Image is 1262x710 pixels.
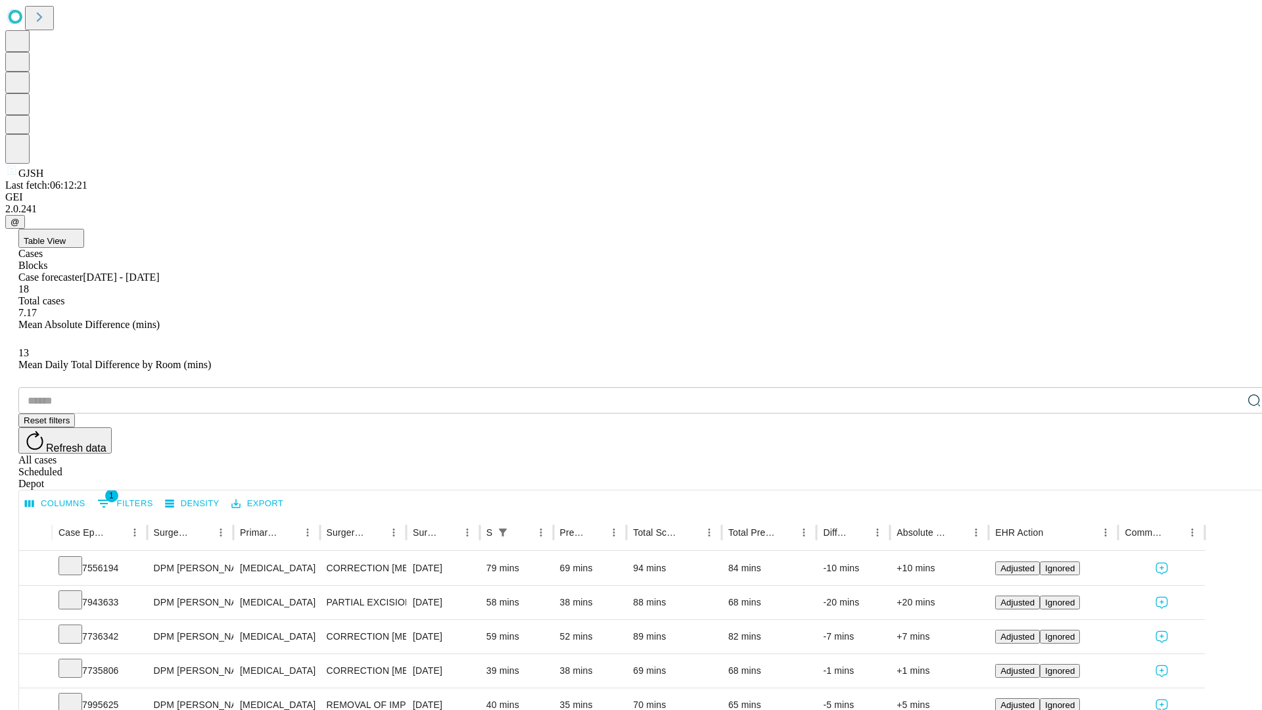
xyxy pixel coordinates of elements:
[560,654,620,688] div: 38 mins
[560,586,620,619] div: 38 mins
[995,664,1040,678] button: Adjusted
[24,415,70,425] span: Reset filters
[154,527,192,538] div: Surgeon Name
[897,654,982,688] div: +1 mins
[728,552,810,585] div: 84 mins
[728,586,810,619] div: 68 mins
[228,494,287,514] button: Export
[18,168,43,179] span: GJSH
[1040,596,1080,609] button: Ignored
[5,179,87,191] span: Last fetch: 06:12:21
[18,229,84,248] button: Table View
[240,552,313,585] div: [MEDICAL_DATA]
[18,272,83,283] span: Case forecaster
[327,620,400,653] div: CORRECTION [MEDICAL_DATA]
[823,552,883,585] div: -10 mins
[1000,666,1035,676] span: Adjusted
[1000,563,1035,573] span: Adjusted
[633,552,715,585] div: 94 mins
[154,620,227,653] div: DPM [PERSON_NAME] [PERSON_NAME]
[1000,632,1035,642] span: Adjusted
[18,359,211,370] span: Mean Daily Total Difference by Room (mins)
[366,523,385,542] button: Sort
[728,527,776,538] div: Total Predicted Duration
[897,552,982,585] div: +10 mins
[18,283,29,295] span: 18
[995,561,1040,575] button: Adjusted
[1165,523,1183,542] button: Sort
[1040,664,1080,678] button: Ignored
[440,523,458,542] button: Sort
[327,552,400,585] div: CORRECTION [MEDICAL_DATA], DOUBLE [MEDICAL_DATA]
[58,552,141,585] div: 7556194
[413,552,473,585] div: [DATE]
[560,620,620,653] div: 52 mins
[193,523,212,542] button: Sort
[26,592,45,615] button: Expand
[162,494,223,514] button: Density
[105,489,118,502] span: 1
[298,523,317,542] button: Menu
[897,586,982,619] div: +20 mins
[1045,598,1075,607] span: Ignored
[486,654,547,688] div: 39 mins
[58,654,141,688] div: 7735806
[995,630,1040,644] button: Adjusted
[795,523,813,542] button: Menu
[1125,527,1163,538] div: Comments
[1040,561,1080,575] button: Ignored
[240,654,313,688] div: [MEDICAL_DATA]
[58,527,106,538] div: Case Epic Id
[240,527,278,538] div: Primary Service
[240,620,313,653] div: [MEDICAL_DATA]
[154,586,227,619] div: DPM [PERSON_NAME] [PERSON_NAME]
[728,620,810,653] div: 82 mins
[776,523,795,542] button: Sort
[58,586,141,619] div: 7943633
[413,654,473,688] div: [DATE]
[1045,666,1075,676] span: Ignored
[633,586,715,619] div: 88 mins
[486,586,547,619] div: 58 mins
[26,557,45,580] button: Expand
[1045,700,1075,710] span: Ignored
[46,442,106,454] span: Refresh data
[18,319,160,330] span: Mean Absolute Difference (mins)
[823,654,883,688] div: -1 mins
[513,523,532,542] button: Sort
[728,654,810,688] div: 68 mins
[18,414,75,427] button: Reset filters
[107,523,126,542] button: Sort
[24,236,66,246] span: Table View
[995,527,1043,538] div: EHR Action
[5,203,1257,215] div: 2.0.241
[212,523,230,542] button: Menu
[486,620,547,653] div: 59 mins
[5,191,1257,203] div: GEI
[897,620,982,653] div: +7 mins
[94,493,156,514] button: Show filters
[1000,598,1035,607] span: Adjusted
[633,654,715,688] div: 69 mins
[586,523,605,542] button: Sort
[385,523,403,542] button: Menu
[823,527,849,538] div: Difference
[154,552,227,585] div: DPM [PERSON_NAME] [PERSON_NAME]
[605,523,623,542] button: Menu
[967,523,985,542] button: Menu
[700,523,718,542] button: Menu
[327,527,365,538] div: Surgery Name
[486,527,492,538] div: Scheduled In Room Duration
[823,620,883,653] div: -7 mins
[18,307,37,318] span: 7.17
[868,523,887,542] button: Menu
[560,552,620,585] div: 69 mins
[154,654,227,688] div: DPM [PERSON_NAME] [PERSON_NAME]
[18,295,64,306] span: Total cases
[1096,523,1115,542] button: Menu
[83,272,159,283] span: [DATE] - [DATE]
[494,523,512,542] div: 1 active filter
[1040,630,1080,644] button: Ignored
[560,527,586,538] div: Predicted In Room Duration
[58,620,141,653] div: 7736342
